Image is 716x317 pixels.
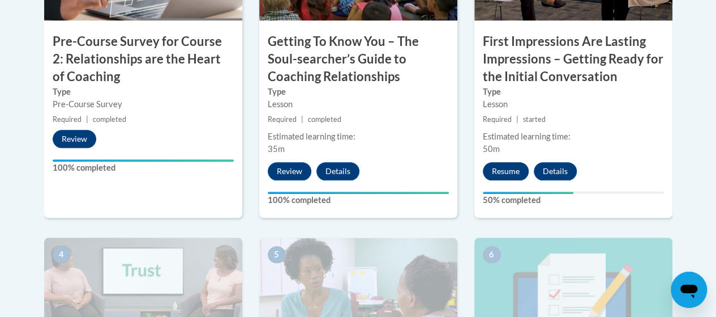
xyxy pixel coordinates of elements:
span: | [301,115,303,124]
h3: First Impressions Are Lasting Impressions – Getting Ready for the Initial Conversation [474,33,672,85]
label: Type [483,86,664,98]
div: Estimated learning time: [483,130,664,143]
div: Your progress [53,159,234,162]
span: Required [268,115,297,124]
button: Details [534,162,577,180]
button: Review [268,162,311,180]
label: 100% completed [268,194,449,206]
button: Resume [483,162,529,180]
h3: Getting To Know You – The Soul-searcher’s Guide to Coaching Relationships [259,33,457,85]
h3: Pre-Course Survey for Course 2: Relationships are the Heart of Coaching [44,33,242,85]
div: Your progress [268,192,449,194]
label: 50% completed [483,194,664,206]
div: Your progress [483,192,573,194]
span: completed [93,115,126,124]
span: 6 [483,246,501,263]
span: | [86,115,88,124]
span: 35m [268,144,285,154]
div: Estimated learning time: [268,130,449,143]
label: Type [53,86,234,98]
label: 100% completed [53,162,234,174]
span: started [523,115,546,124]
div: Pre-Course Survey [53,98,234,111]
button: Details [316,162,359,180]
label: Type [268,86,449,98]
div: Lesson [483,98,664,111]
span: 4 [53,246,71,263]
iframe: Button to launch messaging window [671,272,707,308]
span: | [516,115,518,124]
button: Review [53,130,96,148]
span: 5 [268,246,286,263]
span: 50m [483,144,500,154]
span: completed [308,115,341,124]
span: Required [53,115,82,124]
div: Lesson [268,98,449,111]
span: Required [483,115,512,124]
